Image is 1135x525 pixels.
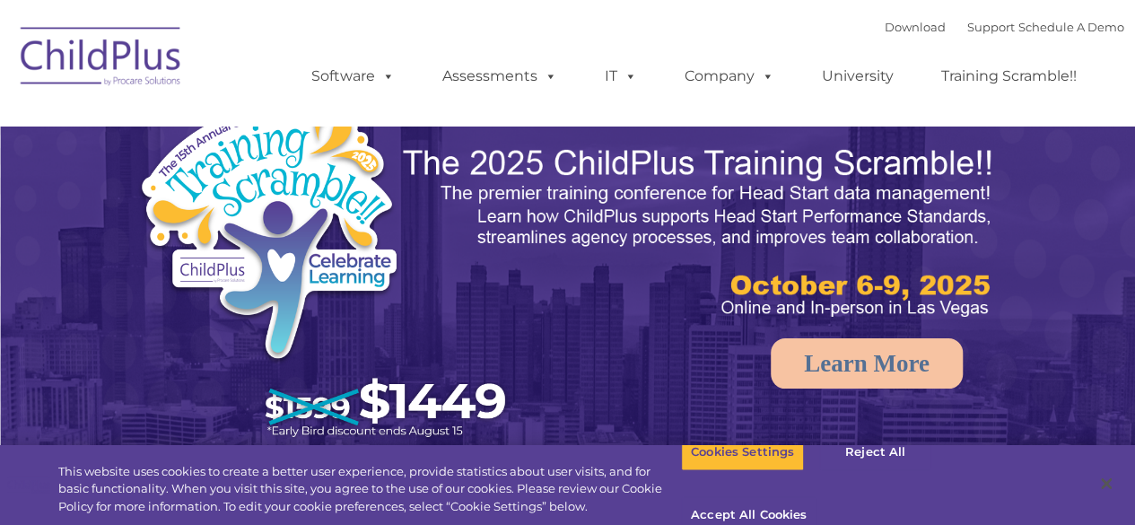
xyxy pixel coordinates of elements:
[249,118,304,132] span: Last name
[804,58,912,94] a: University
[923,58,1095,94] a: Training Scramble!!
[681,433,804,471] button: Cookies Settings
[424,58,575,94] a: Assessments
[771,338,963,389] a: Learn More
[967,20,1015,34] a: Support
[249,192,326,206] span: Phone number
[58,463,681,516] div: This website uses cookies to create a better user experience, provide statistics about user visit...
[1018,20,1124,34] a: Schedule A Demo
[667,58,792,94] a: Company
[885,20,946,34] a: Download
[885,20,1124,34] font: |
[819,433,931,471] button: Reject All
[12,14,191,104] img: ChildPlus by Procare Solutions
[1087,464,1126,503] button: Close
[293,58,413,94] a: Software
[587,58,655,94] a: IT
